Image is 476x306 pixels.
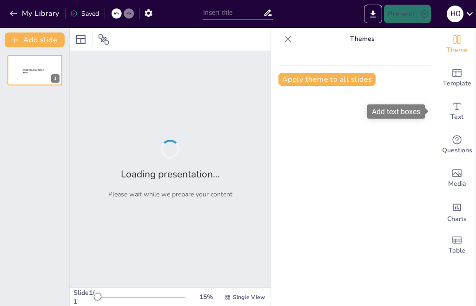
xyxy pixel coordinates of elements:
span: Single View [233,293,265,301]
span: Table [449,246,465,256]
button: Export to PowerPoint [364,5,382,23]
div: H O [447,6,463,22]
span: Charts [447,214,467,224]
div: Slide 1 / 1 [73,288,96,306]
span: Media [448,179,466,189]
div: Add a table [438,228,476,262]
button: Apply theme to all slides [278,73,376,86]
span: Questions [442,145,472,156]
div: Add text boxes [438,95,476,128]
p: Please wait while we prepare your content [108,190,232,199]
button: Add slide [5,33,65,47]
div: Saved [70,9,99,18]
span: Text [450,112,463,122]
div: Add charts and graphs [438,195,476,228]
button: H O [447,5,463,23]
div: Layout [73,32,88,47]
div: Add text boxes [367,104,425,119]
h2: Loading presentation... [121,168,220,181]
div: Add images, graphics, shapes or video [438,162,476,195]
button: My Library [7,6,63,21]
div: Change the overall theme [438,28,476,61]
div: Get real-time input from your audience [438,128,476,162]
span: Template [443,78,471,89]
input: Insert title [203,6,264,20]
p: Themes [295,28,429,50]
span: Theme [446,45,468,55]
span: Sendsteps presentation editor [23,69,44,74]
div: Add ready made slides [438,61,476,95]
button: Present [384,5,430,23]
div: 1 [51,74,59,83]
div: 15 % [195,293,217,301]
span: Position [98,34,109,45]
div: 1 [7,55,62,85]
